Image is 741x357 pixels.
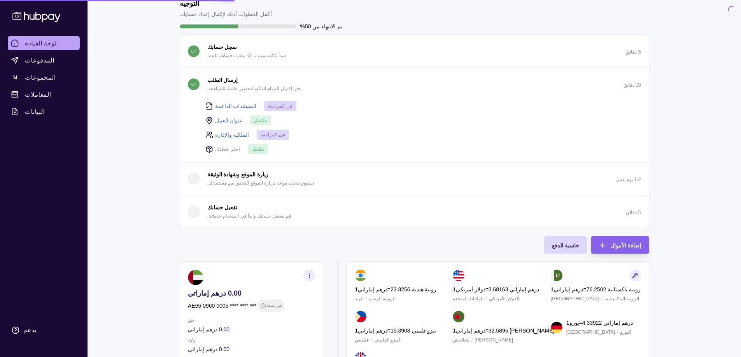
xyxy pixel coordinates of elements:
[25,56,54,64] font: المدفوعات
[25,39,57,47] font: لوحة القيادة
[188,337,196,343] font: وارد
[552,242,579,249] font: حاسبة الدفع
[188,326,229,333] font: 0.00 درهم إماراتي
[188,270,203,285] img: ae
[25,73,56,81] font: المجموعات
[569,320,579,326] font: يورو
[601,296,603,301] font: /
[215,103,257,109] font: المستندات الداعمة
[554,286,583,293] font: درهم إماراتي
[261,132,285,138] font: في المراجعة
[207,180,314,186] font: سنقوم بتحديد موعد لزيارة الموقع للتحقق من مستنداتك.
[369,296,396,301] font: الروبية الهندية
[252,146,265,152] font: مكتمل
[510,286,539,293] font: درهم إماراتي
[188,317,194,323] font: حق
[215,117,243,124] font: عنوان العمل
[391,286,410,293] font: 23.8256
[188,346,229,352] font: 0.00 درهم إماراتي
[180,195,649,228] button: تفعيل حسابك قم بتفعيل حسابك وابدأ في استخدام خدماتنا.5 دقائق
[358,286,387,293] font: درهم إماراتي
[485,286,489,293] font: =
[582,320,602,326] font: 4.33922
[603,320,633,326] font: درهم إماراتي
[8,104,80,118] a: البيانات
[8,87,80,101] a: المعاملات
[579,320,582,326] font: =
[456,286,485,293] font: دولار أمريكي
[604,296,639,301] font: الروبية الباكستانية
[8,70,80,84] a: المجموعات
[355,296,364,301] font: الهند
[215,131,249,139] a: الملكية والإدارة
[412,286,437,293] font: روبية هندية
[489,327,508,334] font: 32.5895
[453,296,483,301] font: الولايات المتحدة
[544,236,587,254] button: حاسبة الدفع
[207,77,238,83] font: إرسال الطلب
[485,296,487,301] font: /
[566,329,615,335] font: [GEOGRAPHIC_DATA]
[391,327,410,334] font: 15.3908
[215,116,243,125] a: عنوان العمل
[266,303,282,308] font: غير نشط
[453,270,464,281] img: نحن
[626,49,641,55] font: 5 دقائق
[207,86,300,91] font: قم بإكمال المهام التالية لتحضير طلبك للمراجعة.
[453,311,464,322] img: ب د
[300,23,343,30] font: تم الانتهاء من 50%
[268,103,292,109] font: في المراجعة
[8,322,80,338] a: يدعم
[188,289,242,297] font: 0.00 درهم إماراتي
[551,286,554,293] font: 1
[254,118,267,123] font: مكتمل
[358,327,387,334] font: درهم إماراتي
[624,82,641,88] font: 10 دقائق
[23,327,36,333] font: يدعم
[387,286,391,293] font: =
[489,296,519,301] font: الدولار الأمريكي
[207,53,287,58] font: لنبدأ بالأساسيات. أكّد بيانات حسابك للبدء.
[180,162,649,195] button: زيارة الموقع وشهادة الوثيقة سنقوم بتحديد موعد لزيارة الموقع للتحقق من مستنداتك.1-2 يوم عمل
[355,270,366,281] img: في
[453,337,469,343] font: بنغلاديش
[355,311,366,322] img: الرقم الهيدروجيني
[453,286,456,293] font: 1
[355,337,369,343] font: فيلبيني
[456,327,485,334] font: درهم إماراتي
[355,327,358,334] font: 1
[412,327,436,334] font: بيزو فلبيني
[471,337,473,343] font: /
[8,53,80,67] a: المدفوعات
[489,286,508,293] font: 3.68163
[617,329,618,335] font: /
[355,286,358,293] font: 1
[475,337,513,343] font: [PERSON_NAME]
[207,171,269,178] font: زيارة الموقع وشهادة الوثيقة
[215,102,257,110] a: المستندات الداعمة
[551,322,562,333] img: دي
[485,327,489,334] font: =
[453,327,456,334] font: 1
[551,296,599,301] font: [GEOGRAPHIC_DATA]
[620,329,631,335] font: اليورو
[8,36,80,50] a: لوحة القيادة
[366,296,367,301] font: /
[510,327,554,334] font: [PERSON_NAME]
[180,68,649,101] button: إرسال الطلب قم بإكمال المهام التالية لتحضير طلبك للمراجعة.10 دقائق
[616,177,641,182] font: 1-2 يوم عمل
[551,270,562,281] img: بك
[608,286,641,293] font: روبية باكستانية
[583,286,586,293] font: =
[207,204,238,211] font: تفعيل حسابك
[207,44,237,50] font: سجل حسابك
[180,101,649,162] div: إرسال الطلب قم بإكمال المهام التالية لتحضير طلبك للمراجعة.10 دقائق
[180,11,272,17] font: أكمل الخطوات أدناه لإكمال إعداد حسابك.
[215,146,240,152] font: اختر خطتك
[587,286,606,293] font: 76.2502
[387,327,391,334] font: =
[215,132,249,138] font: الملكية والإدارة
[374,337,401,343] font: البيزو الفلبيني
[591,236,649,254] button: إضافة الأموال
[610,242,641,249] font: إضافة الأموال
